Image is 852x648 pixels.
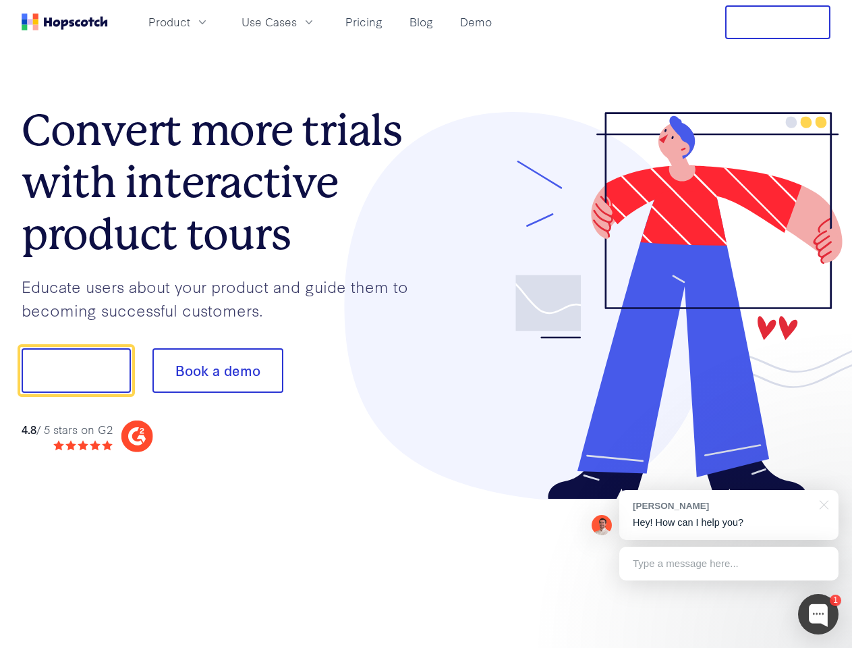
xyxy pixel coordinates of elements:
button: Show me! [22,348,131,393]
div: [PERSON_NAME] [633,500,812,512]
strong: 4.8 [22,421,36,437]
a: Demo [455,11,497,33]
img: Mark Spera [592,515,612,535]
span: Product [148,13,190,30]
p: Hey! How can I help you? [633,516,825,530]
h1: Convert more trials with interactive product tours [22,105,426,260]
a: Pricing [340,11,388,33]
a: Blog [404,11,438,33]
div: / 5 stars on G2 [22,421,113,438]
button: Free Trial [725,5,830,39]
button: Use Cases [233,11,324,33]
p: Educate users about your product and guide them to becoming successful customers. [22,275,426,321]
div: Type a message here... [619,547,839,580]
span: Use Cases [242,13,297,30]
button: Book a demo [152,348,283,393]
button: Product [140,11,217,33]
a: Home [22,13,108,30]
div: 1 [830,595,841,606]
